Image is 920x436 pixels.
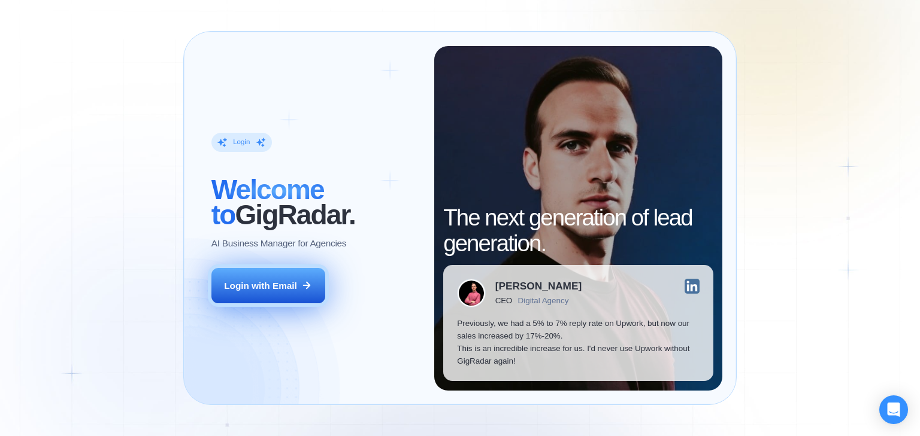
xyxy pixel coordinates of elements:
div: Digital Agency [518,296,569,305]
span: Welcome to [211,174,324,230]
div: [PERSON_NAME] [495,281,582,291]
div: CEO [495,296,512,305]
p: AI Business Manager for Agencies [211,237,346,249]
button: Login with Email [211,268,325,304]
div: Open Intercom Messenger [879,395,908,424]
h2: The next generation of lead generation. [443,205,713,255]
h2: ‍ GigRadar. [211,177,420,227]
div: Login with Email [224,279,297,292]
p: Previously, we had a 5% to 7% reply rate on Upwork, but now our sales increased by 17%-20%. This ... [457,317,700,368]
div: Login [233,138,250,147]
